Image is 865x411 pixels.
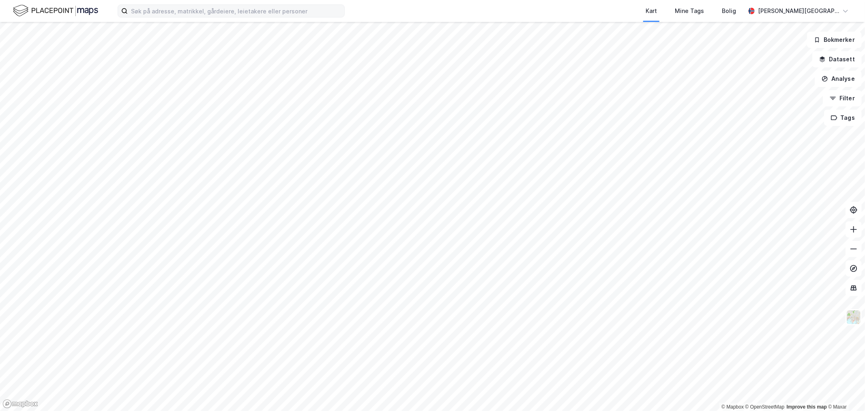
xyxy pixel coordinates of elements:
[646,6,657,16] div: Kart
[824,372,865,411] iframe: Chat Widget
[846,309,861,325] img: Z
[787,404,827,410] a: Improve this map
[812,51,862,67] button: Datasett
[722,6,736,16] div: Bolig
[2,399,38,409] a: Mapbox homepage
[745,404,785,410] a: OpenStreetMap
[758,6,839,16] div: [PERSON_NAME][GEOGRAPHIC_DATA]
[721,404,744,410] a: Mapbox
[675,6,704,16] div: Mine Tags
[128,5,344,17] input: Søk på adresse, matrikkel, gårdeiere, leietakere eller personer
[807,32,862,48] button: Bokmerker
[13,4,98,18] img: logo.f888ab2527a4732fd821a326f86c7f29.svg
[824,110,862,126] button: Tags
[823,90,862,106] button: Filter
[815,71,862,87] button: Analyse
